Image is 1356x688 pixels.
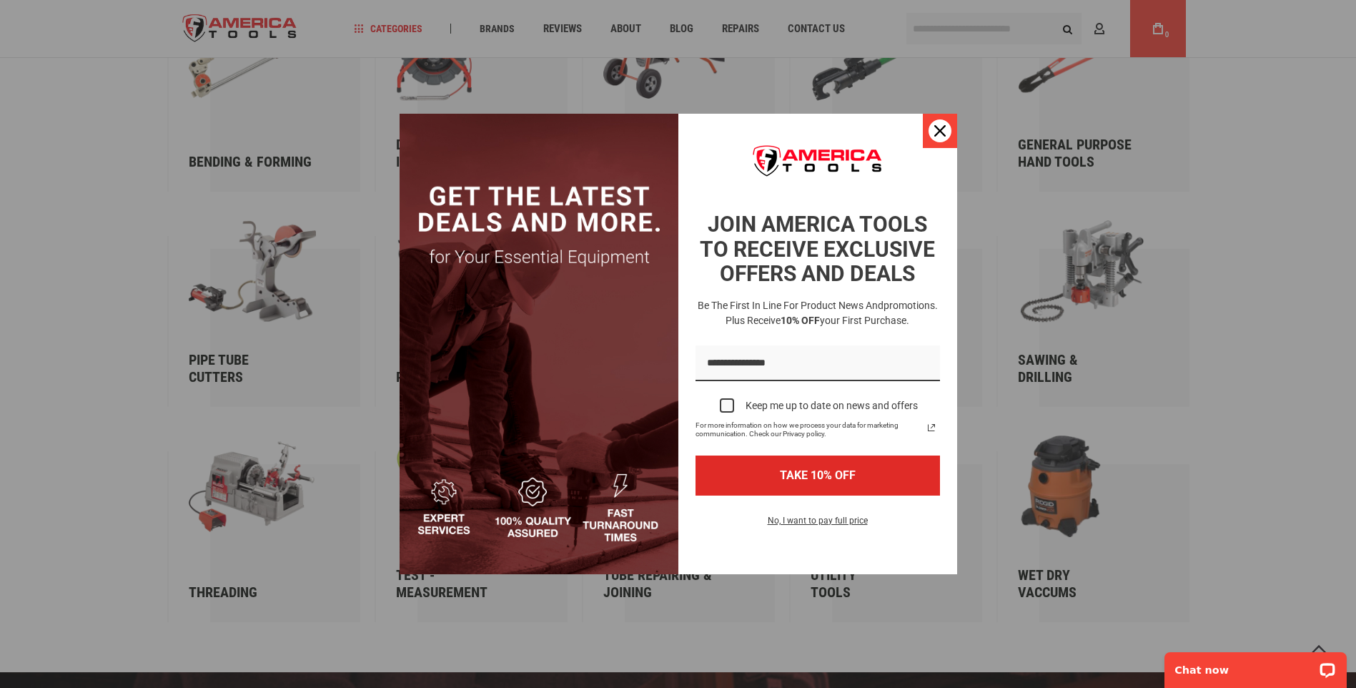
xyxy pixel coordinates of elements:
strong: 10% OFF [781,315,820,326]
button: No, I want to pay full price [756,513,879,537]
button: TAKE 10% OFF [696,456,940,495]
span: For more information on how we process your data for marketing communication. Check our Privacy p... [696,421,923,438]
svg: close icon [934,125,946,137]
h3: Be the first in line for product news and [693,298,943,328]
svg: link icon [923,419,940,436]
a: Read our Privacy Policy [923,419,940,436]
strong: JOIN AMERICA TOOLS TO RECEIVE EXCLUSIVE OFFERS AND DEALS [700,212,935,286]
span: promotions. Plus receive your first purchase. [726,300,938,326]
input: Email field [696,345,940,382]
iframe: LiveChat chat widget [1155,643,1356,688]
button: Close [923,114,957,148]
div: Keep me up to date on news and offers [746,400,918,412]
